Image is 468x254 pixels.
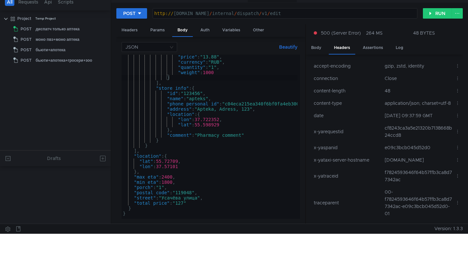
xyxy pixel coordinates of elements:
[423,8,452,19] button: RUN
[311,97,382,109] td: content-type
[21,45,32,55] span: POST
[145,24,170,36] div: Params
[21,24,32,34] span: POST
[311,85,382,97] td: content-length
[47,154,61,162] div: Drafts
[306,42,326,54] div: Body
[382,97,453,109] td: application/json; charset=utf-8
[329,42,355,55] div: Headers
[382,186,453,220] td: 00-f7824593646f64b57ffb3ca8d77342ac-e09c3bcb045d52d0-01
[311,60,382,72] td: accept-encoding
[321,29,361,37] span: 500 (Server Error)
[311,141,382,154] td: x-yaspanid
[311,186,382,220] td: traceparent
[382,154,453,166] td: [DOMAIN_NAME]
[382,166,453,186] td: f7824593646f64b57ffb3ca8d77342ac
[413,30,435,36] div: 48 BYTES
[382,141,453,154] td: e09c3bcb045d52d0
[123,10,136,17] div: POST
[382,85,453,97] td: 48
[382,60,453,72] td: gzip, zstd, identity
[36,56,92,65] div: бьюти+апотека+гросери+зоо
[391,42,409,54] div: Log
[311,154,382,166] td: x-yataxi-server-hostname
[434,224,463,233] span: Version: 1.3.3
[36,45,65,55] div: бьюти+апотека
[36,35,79,44] div: моно пвз+моно аптека
[116,8,147,19] button: POST
[358,42,388,54] div: Assertions
[36,24,80,34] div: диспатч только аптека
[248,24,269,36] div: Other
[382,122,453,141] td: cf8243ca3a5e21320b7138668b24ccd8
[366,30,383,36] div: 264 MS
[21,35,32,44] span: POST
[276,43,300,51] button: Beautify
[17,14,31,24] div: Project
[382,109,453,122] td: [DATE] 09:37:59 GMT
[217,24,245,36] div: Variables
[172,24,193,37] div: Body
[382,72,453,85] td: Close
[311,122,382,141] td: x-yarequestid
[21,56,32,65] span: POST
[116,24,143,36] div: Headers
[311,72,382,85] td: connection
[195,24,215,36] div: Auth
[311,109,382,122] td: date
[311,166,382,186] td: x-yatraceid
[35,14,56,24] div: Temp Project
